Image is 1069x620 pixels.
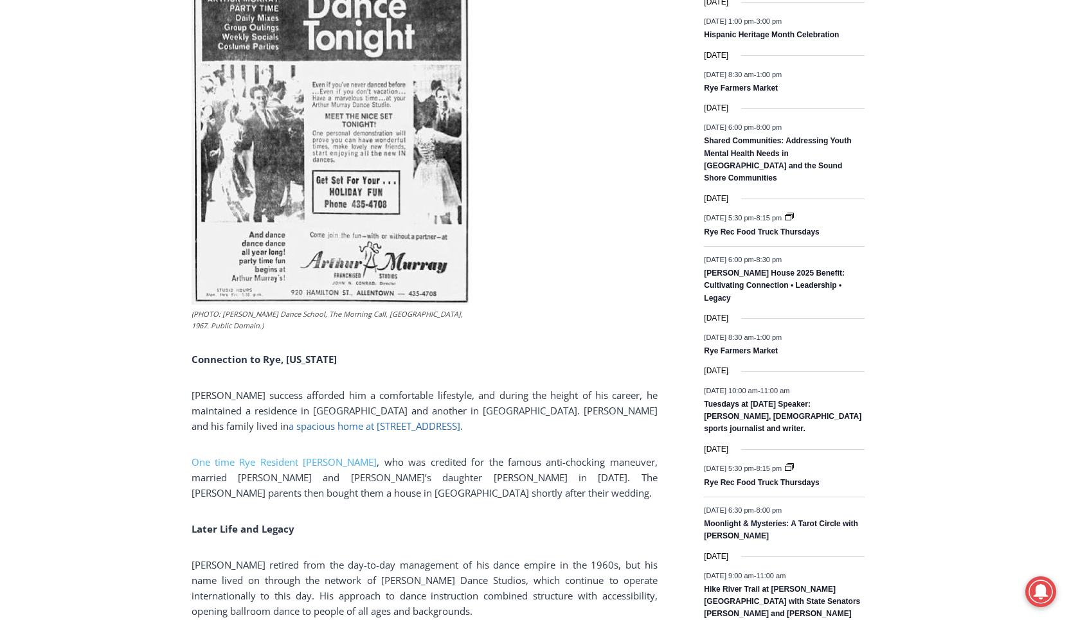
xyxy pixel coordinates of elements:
[192,308,469,331] figcaption: (PHOTO: [PERSON_NAME] Dance School, The Morning Call, [GEOGRAPHIC_DATA], 1967. Public Domain.)
[756,333,782,341] span: 1:00 pm
[134,38,179,105] div: Co-sponsored by Westchester County Parks
[704,506,753,513] span: [DATE] 6:30 pm
[704,333,782,341] time: -
[756,70,782,78] span: 1:00 pm
[756,506,782,513] span: 8:00 pm
[704,346,778,357] a: Rye Farmers Market
[704,214,784,222] time: -
[192,389,658,432] span: [PERSON_NAME] success afforded him a comfortable lifestyle, and during the height of his career, ...
[150,109,156,121] div: 6
[143,109,147,121] div: /
[704,70,782,78] time: -
[704,519,858,542] a: Moonlight & Mysteries: A Tarot Circle with [PERSON_NAME]
[756,465,782,472] span: 8:15 pm
[704,386,758,394] span: [DATE] 10:00 am
[756,214,782,222] span: 8:15 pm
[704,123,753,131] span: [DATE] 6:00 pm
[460,420,463,432] span: .
[704,30,839,40] a: Hispanic Heritage Month Celebration
[1,1,128,128] img: s_800_29ca6ca9-f6cc-433c-a631-14f6620ca39b.jpeg
[704,123,782,131] time: -
[704,571,753,579] span: [DATE] 9:00 am
[192,353,337,366] b: Connection to Rye, [US_STATE]
[192,558,658,617] span: [PERSON_NAME] retired from the day-to-day management of his dance empire in the 1960s, but his na...
[704,49,728,62] time: [DATE]
[704,478,819,488] a: Rye Rec Food Truck Thursdays
[704,465,784,472] time: -
[704,365,728,377] time: [DATE]
[704,551,728,563] time: [DATE]
[704,255,782,263] time: -
[704,136,851,184] a: Shared Communities: Addressing Youth Mental Health Needs in [GEOGRAPHIC_DATA] and the Sound Shore...
[704,193,728,205] time: [DATE]
[756,17,782,25] span: 3:00 pm
[756,255,782,263] span: 8:30 pm
[704,386,789,394] time: -
[10,129,165,159] h4: [PERSON_NAME] Read Sanctuary Fall Fest: [DATE]
[704,571,786,579] time: -
[289,420,460,432] a: a spacious home at [STREET_ADDRESS]
[704,312,728,324] time: [DATE]
[309,125,623,160] a: Intern @ [DOMAIN_NAME]
[1,128,186,160] a: [PERSON_NAME] Read Sanctuary Fall Fest: [DATE]
[704,70,753,78] span: [DATE] 8:30 am
[704,214,753,222] span: [DATE] 5:30 pm
[325,1,607,125] div: "I learned about the history of a place I’d honestly never considered even as a resident of [GEOG...
[704,269,845,304] a: [PERSON_NAME] House 2025 Benefit: Cultivating Connection • Leadership • Legacy
[760,386,790,394] span: 11:00 am
[756,123,782,131] span: 8:00 pm
[704,102,728,114] time: [DATE]
[704,400,861,435] a: Tuesdays at [DATE] Speaker: [PERSON_NAME], [DEMOGRAPHIC_DATA] sports journalist and writer.
[704,585,860,620] a: Hike River Trail at [PERSON_NAME][GEOGRAPHIC_DATA] with State Senators [PERSON_NAME] and [PERSON_...
[704,465,753,472] span: [DATE] 5:30 pm
[704,84,778,94] a: Rye Farmers Market
[704,17,782,25] time: -
[756,571,786,579] span: 11:00 am
[704,506,782,513] time: -
[704,255,753,263] span: [DATE] 6:00 pm
[192,522,294,535] b: Later Life and Legacy
[336,128,596,157] span: Intern @ [DOMAIN_NAME]
[704,333,753,341] span: [DATE] 8:30 am
[192,456,658,499] span: , who was credited for the famous anti-chocking maneuver, married [PERSON_NAME] and [PERSON_NAME]...
[134,109,140,121] div: 1
[192,456,377,468] a: One time Rye Resident [PERSON_NAME]
[704,227,819,238] a: Rye Rec Food Truck Thursdays
[704,17,753,25] span: [DATE] 1:00 pm
[704,443,728,456] time: [DATE]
